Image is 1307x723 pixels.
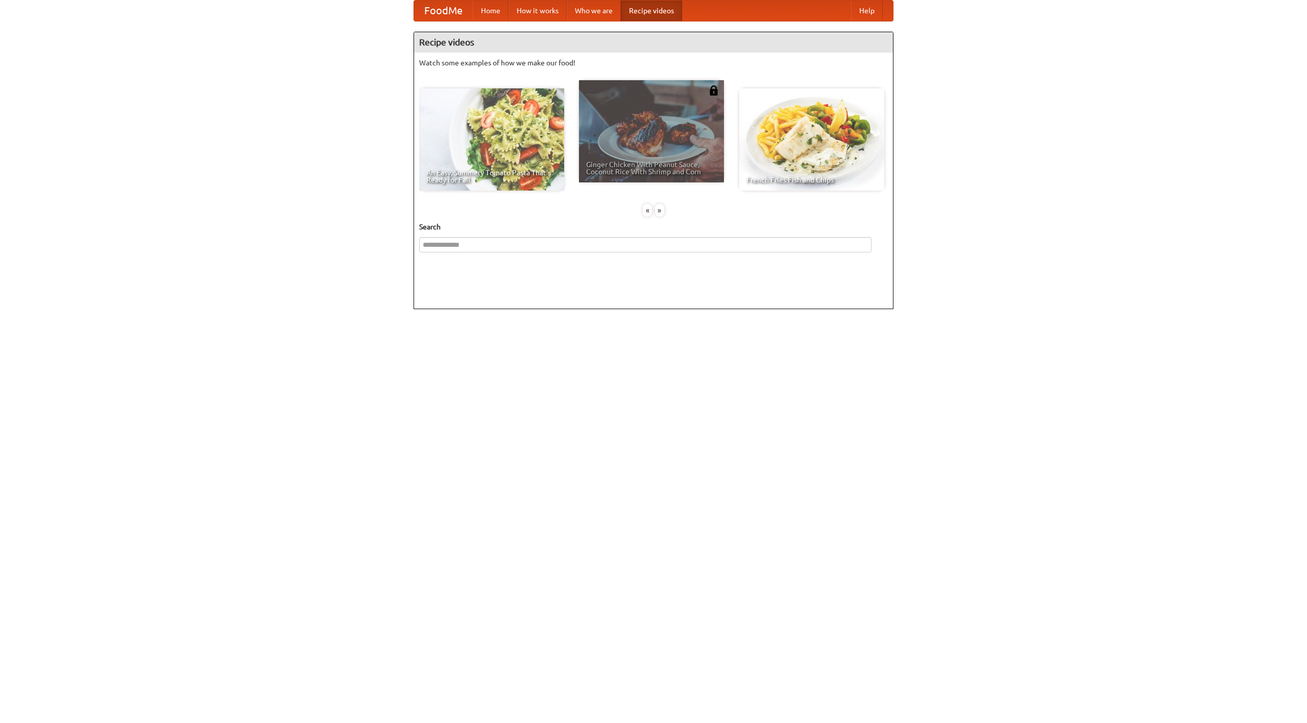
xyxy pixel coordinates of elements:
[419,58,888,68] p: Watch some examples of how we make our food!
[643,204,652,217] div: «
[746,176,877,183] span: French Fries Fish and Chips
[851,1,883,21] a: Help
[739,88,884,191] a: French Fries Fish and Chips
[709,85,719,96] img: 483408.png
[655,204,664,217] div: »
[419,222,888,232] h5: Search
[509,1,567,21] a: How it works
[419,88,564,191] a: An Easy, Summery Tomato Pasta That's Ready for Fall
[414,1,473,21] a: FoodMe
[426,169,557,183] span: An Easy, Summery Tomato Pasta That's Ready for Fall
[621,1,682,21] a: Recipe videos
[567,1,621,21] a: Who we are
[473,1,509,21] a: Home
[414,32,893,53] h4: Recipe videos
